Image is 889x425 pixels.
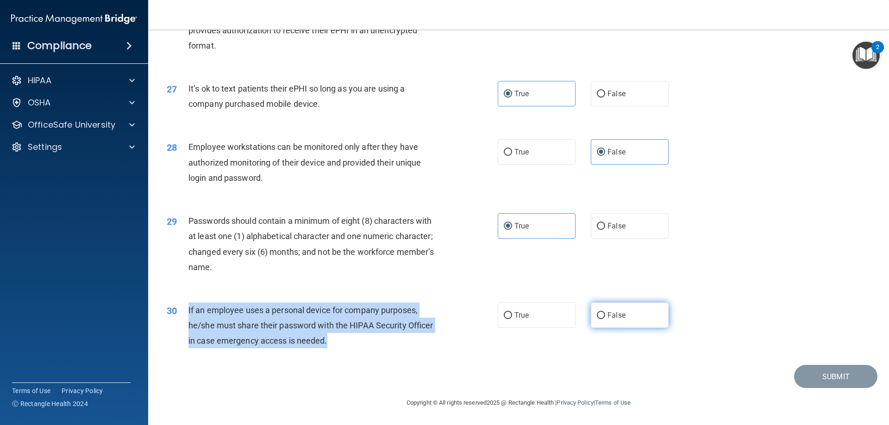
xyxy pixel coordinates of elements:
input: True [504,91,512,98]
input: True [504,312,512,319]
a: Settings [11,142,135,153]
button: Submit [794,365,877,388]
span: True [514,311,529,320]
span: It’s ok to text patients their ePHI so long as you are using a company purchased mobile device. [188,84,405,109]
input: False [597,91,605,98]
img: PMB logo [11,10,137,28]
span: Employee workstations can be monitored only after they have authorized monitoring of their device... [188,142,421,182]
a: Terms of Use [595,399,631,406]
h4: Compliance [27,39,92,52]
div: 2 [876,47,879,59]
span: True [514,89,529,98]
span: False [607,89,626,98]
button: Open Resource Center, 2 new notifications [852,42,880,69]
span: If an employee uses a personal device for company purposes, he/she must share their password with... [188,305,433,345]
input: True [504,223,512,230]
div: Copyright © All rights reserved 2025 @ Rectangle Health | | [350,388,688,418]
a: Privacy Policy [557,399,593,406]
span: False [607,148,626,156]
input: False [597,312,605,319]
a: Privacy Policy [62,386,103,395]
span: 30 [167,305,177,316]
input: False [597,149,605,156]
span: True [514,148,529,156]
span: False [607,222,626,230]
input: True [504,149,512,156]
a: Terms of Use [12,386,50,395]
span: False [607,311,626,320]
a: HIPAA [11,75,135,86]
input: False [597,223,605,230]
a: OSHA [11,97,135,108]
p: Settings [28,142,62,153]
span: 29 [167,216,177,227]
a: OfficeSafe University [11,119,135,130]
p: OfficeSafe University [28,119,115,130]
span: Passwords should contain a minimum of eight (8) characters with at least one (1) alphabetical cha... [188,216,434,272]
p: OSHA [28,97,51,108]
span: Ⓒ Rectangle Health 2024 [12,399,88,408]
span: 27 [167,84,177,95]
span: True [514,222,529,230]
span: 28 [167,142,177,153]
p: HIPAA [28,75,51,86]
